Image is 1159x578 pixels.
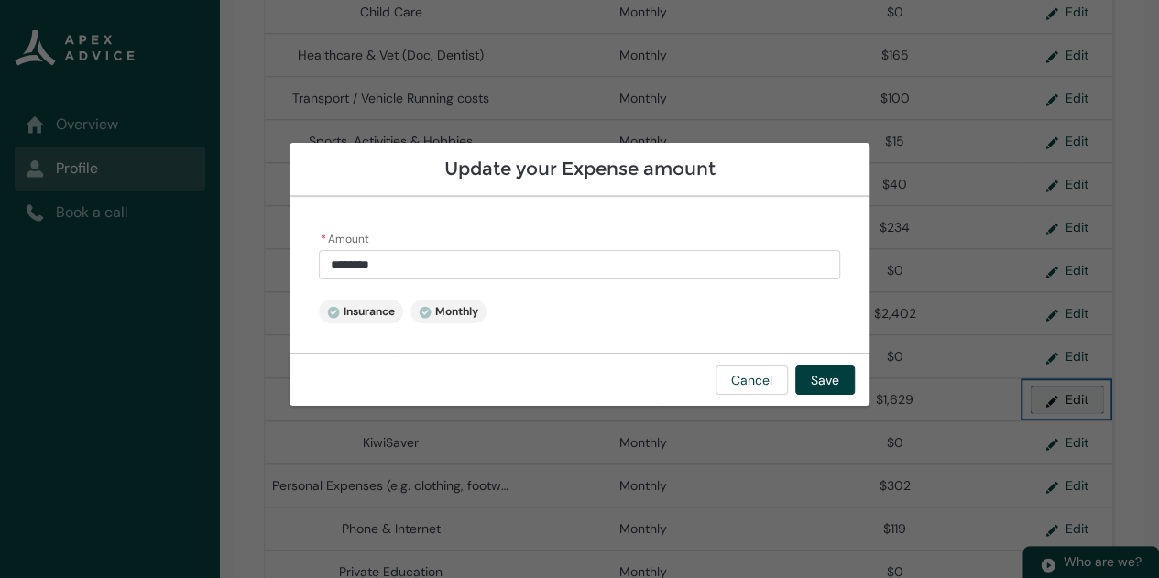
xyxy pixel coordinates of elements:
h2: Update your Expense amount [304,158,855,180]
abbr: required [321,232,326,246]
span: Insurance [327,304,395,319]
span: Monthly [419,304,478,319]
button: Cancel [716,365,788,395]
label: Amount [319,226,377,248]
button: Save [795,365,855,395]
